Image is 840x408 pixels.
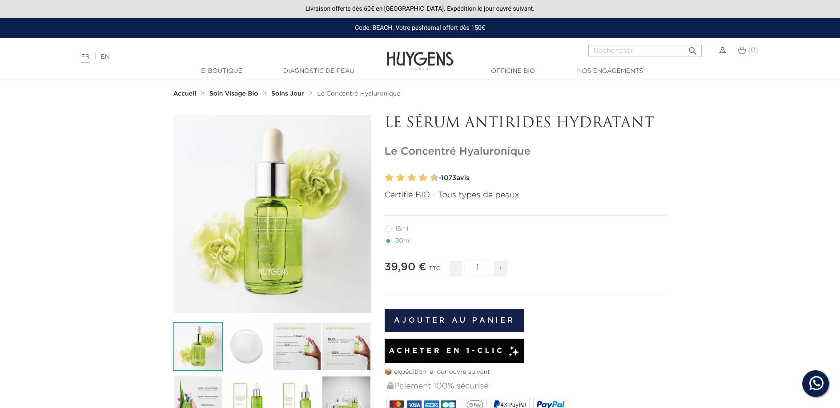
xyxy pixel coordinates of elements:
[428,172,431,184] label: 9
[173,90,198,97] a: Accueil
[76,52,343,62] div: |
[317,91,400,97] span: Le Concentré Hyaluronique
[429,259,440,283] div: TTC
[209,90,261,97] a: Soin Visage Bio
[385,225,419,232] label: 15ml
[271,91,304,97] strong: Soins Jour
[387,37,454,72] img: Huygens
[748,47,758,53] span: (0)
[271,90,306,97] a: Soins Jour
[450,261,462,276] span: -
[436,172,667,185] a: -1073avis
[417,172,420,184] label: 7
[387,382,394,389] img: Paiement 100% sécurisé
[386,377,667,396] div: Paiement 100% sécurisé
[387,172,394,184] label: 2
[500,402,526,408] span: 4X PayPal
[317,90,400,97] a: Le Concentré Hyaluronique
[385,309,525,332] button: Ajouter au panier
[385,115,667,132] p: LE SÉRUM ANTIRIDES HYDRATANT
[421,172,427,184] label: 8
[274,67,363,76] a: Diagnostic de peau
[588,45,702,56] input: Rechercher
[209,91,258,97] strong: Soin Visage Bio
[432,172,438,184] label: 10
[494,261,508,276] span: +
[383,172,386,184] label: 1
[410,172,416,184] label: 6
[685,42,701,54] button: 
[385,145,667,158] h1: Le Concentré Hyaluronique
[441,175,457,181] span: 1073
[177,67,266,76] a: E-Boutique
[385,368,667,377] p: 📦 expédition le jour ouvré suivant
[394,172,398,184] label: 3
[469,67,558,76] a: Officine Bio
[406,172,409,184] label: 5
[464,260,491,276] input: Quantité
[687,43,698,54] i: 
[566,67,655,76] a: Nos engagements
[81,54,89,63] a: FR
[385,189,667,201] p: Certifié BIO - Tous types de peaux
[173,91,197,97] strong: Accueil
[385,262,426,272] span: 39,90 €
[398,172,405,184] label: 4
[385,237,422,244] label: 30ml
[250,192,294,236] i: 
[100,54,109,60] a: EN
[173,322,223,371] img: Le Concentré Hyaluronique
